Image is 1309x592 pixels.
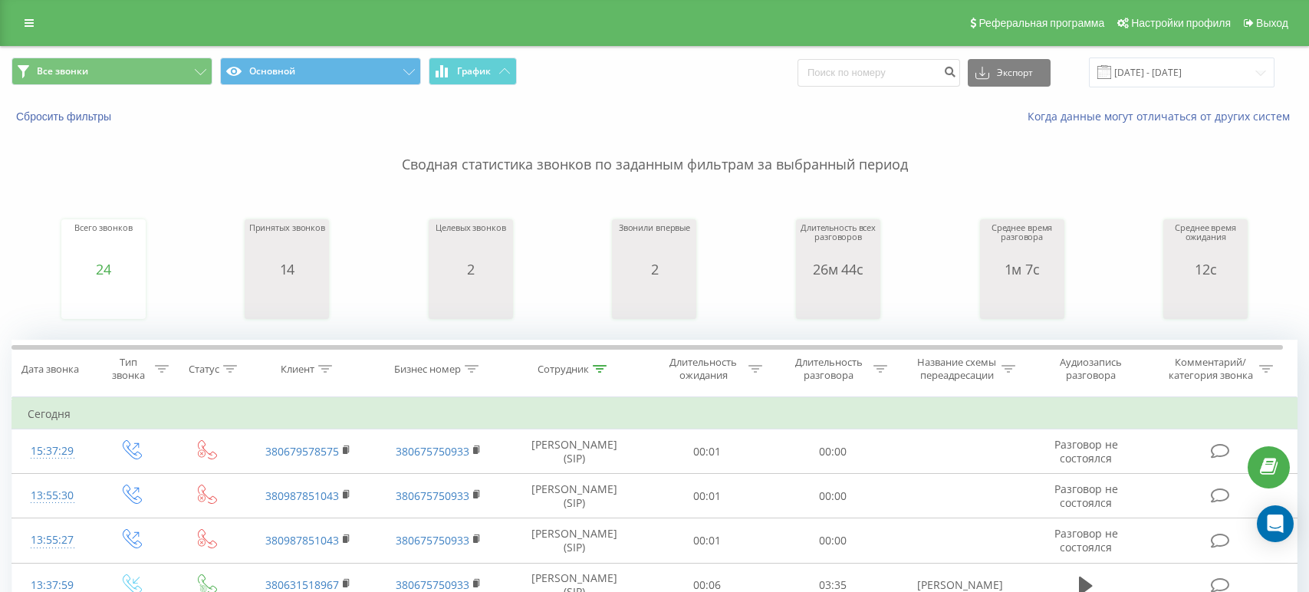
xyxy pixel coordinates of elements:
[249,261,325,277] div: 14
[12,58,212,85] button: Все звонки
[504,474,644,518] td: [PERSON_NAME] (SIP)
[74,261,133,277] div: 24
[663,356,745,382] div: Длительность ожидания
[984,223,1061,261] div: Среднее время разговора
[978,17,1104,29] span: Реферальная программа
[798,59,960,87] input: Поиск по номеру
[12,124,1297,175] p: Сводная статистика звонков по заданным фильтрам за выбранный период
[538,363,589,376] div: Сотрудник
[1054,482,1118,510] span: Разговор не состоялся
[28,436,77,466] div: 15:37:29
[800,223,877,261] div: Длительность всех разговоров
[504,429,644,474] td: [PERSON_NAME] (SIP)
[74,223,133,261] div: Всего звонков
[619,261,690,277] div: 2
[457,66,491,77] span: График
[770,474,896,518] td: 00:00
[1256,17,1288,29] span: Выход
[1131,17,1231,29] span: Настройки профиля
[265,444,339,459] a: 380679578575
[1041,356,1141,382] div: Аудиозапись разговора
[265,533,339,548] a: 380987851043
[504,518,644,563] td: [PERSON_NAME] (SIP)
[770,518,896,563] td: 00:00
[265,488,339,503] a: 380987851043
[220,58,421,85] button: Основной
[396,444,469,459] a: 380675750933
[800,261,877,277] div: 26м 44с
[916,356,998,382] div: Название схемы переадресации
[265,577,339,592] a: 380631518967
[396,577,469,592] a: 380675750933
[436,261,505,277] div: 2
[28,525,77,555] div: 13:55:27
[644,518,770,563] td: 00:01
[1028,109,1297,123] a: Когда данные могут отличаться от других систем
[968,59,1051,87] button: Экспорт
[1166,356,1255,382] div: Комментарий/категория звонка
[12,399,1297,429] td: Сегодня
[394,363,461,376] div: Бизнес номер
[249,223,325,261] div: Принятых звонков
[189,363,219,376] div: Статус
[1054,437,1118,465] span: Разговор не состоялся
[436,223,505,261] div: Целевых звонков
[21,363,79,376] div: Дата звонка
[106,356,151,382] div: Тип звонка
[281,363,314,376] div: Клиент
[770,429,896,474] td: 00:00
[984,261,1061,277] div: 1м 7с
[396,488,469,503] a: 380675750933
[619,223,690,261] div: Звонили впервые
[1257,505,1294,542] div: Open Intercom Messenger
[12,110,119,123] button: Сбросить фильтры
[644,429,770,474] td: 00:01
[1054,526,1118,554] span: Разговор не состоялся
[1167,223,1244,261] div: Среднее время ожидания
[644,474,770,518] td: 00:01
[28,481,77,511] div: 13:55:30
[788,356,870,382] div: Длительность разговора
[37,65,88,77] span: Все звонки
[1167,261,1244,277] div: 12с
[396,533,469,548] a: 380675750933
[429,58,517,85] button: График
